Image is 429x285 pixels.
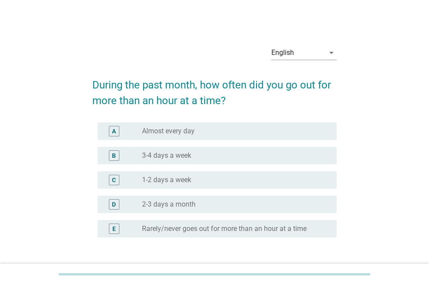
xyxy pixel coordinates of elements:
[271,49,294,57] div: English
[142,176,191,184] label: 1-2 days a week
[112,200,116,209] div: D
[142,200,196,209] label: 2-3 days a month
[142,224,307,233] label: Rarely/never goes out for more than an hour at a time
[142,151,191,160] label: 3-4 days a week
[112,151,116,160] div: B
[112,126,116,136] div: A
[326,47,337,58] i: arrow_drop_down
[142,127,195,136] label: Almost every day
[112,224,116,233] div: E
[112,175,116,184] div: C
[92,68,337,109] h2: During the past month, how often did you go out for more than an hour at a time?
